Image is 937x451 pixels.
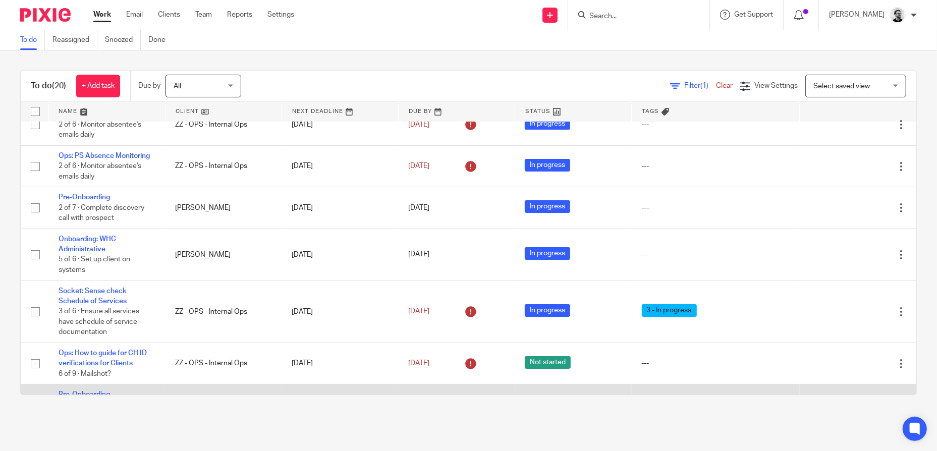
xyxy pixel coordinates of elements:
input: Search [588,12,679,21]
div: --- [642,250,790,260]
img: Pixie [20,8,71,22]
a: Clients [158,10,180,20]
span: All [174,83,181,90]
span: (20) [52,82,66,90]
a: Done [148,30,173,50]
a: Clear [716,82,733,89]
span: 2 of 6 · Monitor absentee's emails daily [59,121,141,139]
a: Ops: How to guide for CH ID verifications for Clients [59,350,147,367]
a: + Add task [76,75,120,97]
span: 2 of 6 · Monitor absentee's emails daily [59,162,141,180]
td: [PERSON_NAME] [165,187,282,229]
div: --- [642,358,790,368]
a: Onboarding: WHC Administrative [59,236,116,253]
a: Work [93,10,111,20]
a: Reports [227,10,252,20]
span: 3 of 6 · Ensure all services have schedule of service documentation [59,308,139,336]
p: Due by [138,81,160,91]
td: [DATE] [282,280,398,343]
h1: To do [31,81,66,91]
a: Socket: Sense check Schedule of Services [59,288,127,305]
td: [DATE] [282,104,398,145]
span: [DATE] [408,308,429,315]
a: Ops: PS Absence Monitoring [59,152,150,159]
a: Team [195,10,212,20]
span: 6 of 9 · Mailshot? [59,370,111,377]
img: Jack_2025.jpg [890,7,906,23]
span: [DATE] [408,162,429,170]
span: 5 of 6 · Set up client on systems [59,256,130,274]
td: ZZ - OPS - Internal Ops [165,280,282,343]
span: View Settings [754,82,798,89]
span: [DATE] [408,360,429,367]
a: Email [126,10,143,20]
span: Get Support [734,11,773,18]
span: In progress [525,159,570,172]
span: 3 - In progress [642,304,697,317]
td: [DATE] [282,343,398,384]
span: Select saved view [813,83,870,90]
td: ZZ - OPS - Internal Ops [165,104,282,145]
span: (1) [700,82,708,89]
div: --- [642,203,790,213]
td: [PERSON_NAME] [165,384,282,436]
p: [PERSON_NAME] [829,10,885,20]
div: --- [642,120,790,130]
span: In progress [525,200,570,213]
span: [DATE] [408,121,429,128]
td: [PERSON_NAME] [165,229,282,280]
td: [DATE] [282,384,398,436]
div: --- [642,161,790,171]
td: ZZ - OPS - Internal Ops [165,145,282,187]
span: Filter [684,82,716,89]
td: [DATE] [282,145,398,187]
span: 2 of 7 · Complete discovery call with prospect [59,204,144,222]
a: Settings [267,10,294,20]
a: Pre-Onboarding [59,194,110,201]
a: Pre-Onboarding [59,391,110,398]
a: Snoozed [105,30,141,50]
span: [DATE] [408,251,429,258]
span: [DATE] [408,204,429,211]
span: Tags [642,108,659,114]
td: [DATE] [282,229,398,280]
span: In progress [525,117,570,130]
span: Not started [525,356,571,369]
td: [DATE] [282,187,398,229]
span: In progress [525,304,570,317]
a: To do [20,30,45,50]
td: ZZ - OPS - Internal Ops [165,343,282,384]
a: Reassigned [52,30,97,50]
span: In progress [525,247,570,260]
